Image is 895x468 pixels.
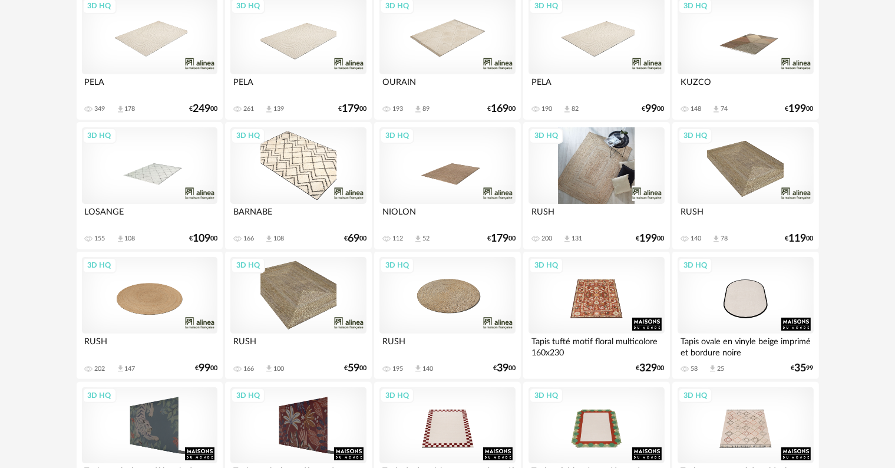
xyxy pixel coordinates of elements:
[230,74,366,98] div: PELA
[414,235,422,243] span: Download icon
[392,235,403,243] div: 112
[712,235,721,243] span: Download icon
[785,235,814,243] div: € 00
[392,365,403,373] div: 195
[379,334,515,357] div: RUSH
[487,105,516,113] div: € 00
[678,334,813,357] div: Tapis ovale en vinyle beige imprimé et bordure noire
[721,235,728,243] div: 78
[529,74,664,98] div: PELA
[193,105,210,113] span: 249
[195,364,217,373] div: € 00
[265,364,273,373] span: Download icon
[691,365,698,373] div: 58
[392,105,403,113] div: 193
[348,364,359,373] span: 59
[82,204,217,228] div: LOSANGE
[125,235,136,243] div: 108
[231,258,265,273] div: 3D HQ
[422,365,433,373] div: 140
[487,235,516,243] div: € 00
[717,365,724,373] div: 25
[414,105,422,114] span: Download icon
[231,388,265,403] div: 3D HQ
[116,235,125,243] span: Download icon
[273,235,284,243] div: 108
[243,105,254,113] div: 261
[193,235,210,243] span: 109
[672,252,818,379] a: 3D HQ Tapis ovale en vinyle beige imprimé et bordure noire 58 Download icon 25 €3599
[529,388,563,403] div: 3D HQ
[82,334,217,357] div: RUSH
[379,74,515,98] div: OURAIN
[199,364,210,373] span: 99
[414,364,422,373] span: Download icon
[678,74,813,98] div: KUZCO
[230,334,366,357] div: RUSH
[691,235,701,243] div: 140
[708,364,717,373] span: Download icon
[541,105,552,113] div: 190
[678,128,712,143] div: 3D HQ
[125,105,136,113] div: 178
[243,365,254,373] div: 166
[380,128,414,143] div: 3D HQ
[493,364,516,373] div: € 00
[265,105,273,114] span: Download icon
[243,235,254,243] div: 166
[529,334,664,357] div: Tapis tufté motif floral multicolore 160x230
[189,235,217,243] div: € 00
[273,105,284,113] div: 139
[95,365,105,373] div: 202
[95,235,105,243] div: 155
[795,364,807,373] span: 35
[678,258,712,273] div: 3D HQ
[125,365,136,373] div: 147
[636,235,665,243] div: € 00
[523,122,669,249] a: 3D HQ RUSH 200 Download icon 131 €19900
[344,235,366,243] div: € 00
[273,365,284,373] div: 100
[374,122,520,249] a: 3D HQ NIOLON 112 Download icon 52 €17900
[491,105,508,113] span: 169
[338,105,366,113] div: € 00
[225,252,371,379] a: 3D HQ RUSH 166 Download icon 100 €5900
[379,204,515,228] div: NIOLON
[529,204,664,228] div: RUSH
[265,235,273,243] span: Download icon
[640,235,658,243] span: 199
[563,105,572,114] span: Download icon
[789,235,807,243] span: 119
[791,364,814,373] div: € 99
[116,364,125,373] span: Download icon
[646,105,658,113] span: 99
[785,105,814,113] div: € 00
[691,105,701,113] div: 148
[116,105,125,114] span: Download icon
[422,105,430,113] div: 89
[721,105,728,113] div: 74
[541,235,552,243] div: 200
[642,105,665,113] div: € 00
[572,105,579,113] div: 82
[572,235,582,243] div: 131
[82,128,117,143] div: 3D HQ
[380,388,414,403] div: 3D HQ
[82,74,217,98] div: PELA
[230,204,366,228] div: BARNABE
[422,235,430,243] div: 52
[636,364,665,373] div: € 00
[678,204,813,228] div: RUSH
[678,388,712,403] div: 3D HQ
[640,364,658,373] span: 329
[497,364,508,373] span: 39
[348,235,359,243] span: 69
[789,105,807,113] span: 199
[563,235,572,243] span: Download icon
[529,128,563,143] div: 3D HQ
[342,105,359,113] span: 179
[712,105,721,114] span: Download icon
[231,128,265,143] div: 3D HQ
[77,252,223,379] a: 3D HQ RUSH 202 Download icon 147 €9900
[82,258,117,273] div: 3D HQ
